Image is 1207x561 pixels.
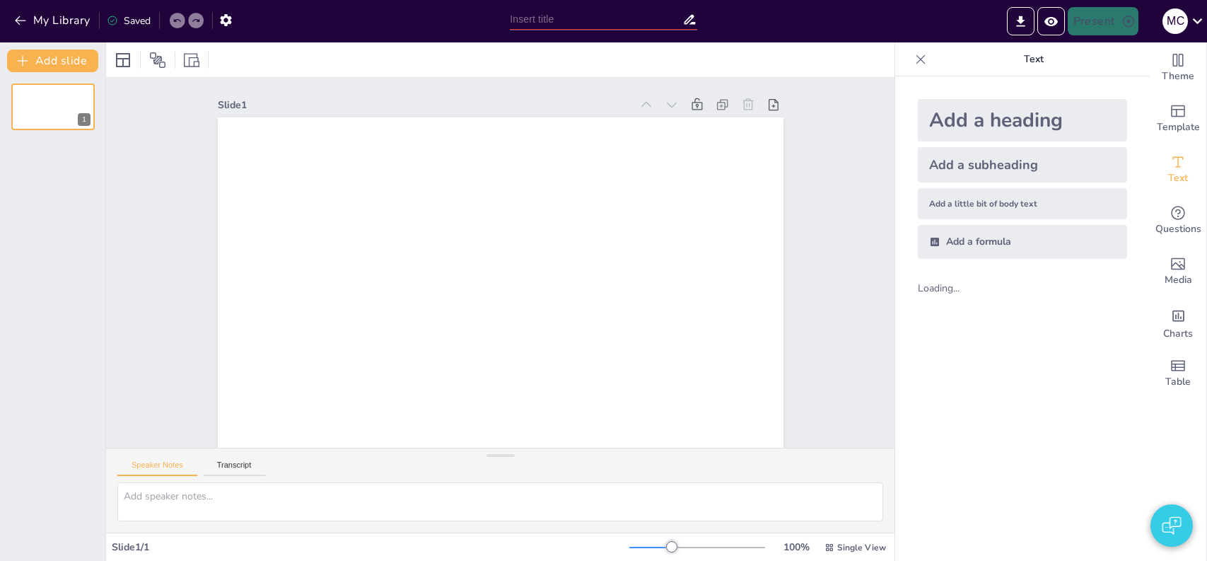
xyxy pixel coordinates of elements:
[1037,7,1065,35] button: Preview Presentation
[1165,272,1192,288] span: Media
[1155,221,1201,237] span: Questions
[779,540,813,554] div: 100 %
[1150,93,1206,144] div: Add ready made slides
[203,461,266,476] button: Transcript
[112,49,134,71] div: Layout
[1163,326,1193,342] span: Charts
[11,9,96,32] button: My Library
[1150,195,1206,246] div: Get real-time input from your audience
[1168,170,1188,186] span: Text
[7,50,98,72] button: Add slide
[1068,7,1138,35] button: Present
[1150,348,1206,399] div: Add a table
[117,461,197,476] button: Speaker Notes
[78,113,91,126] div: 1
[918,225,1127,259] div: Add a formula
[1150,144,1206,195] div: Add text boxes
[149,52,166,69] span: Position
[918,99,1127,141] div: Add a heading
[1150,42,1206,93] div: Change the overall theme
[181,49,202,71] div: Resize presentation
[107,14,151,28] div: Saved
[1150,246,1206,297] div: Add images, graphics, shapes or video
[918,147,1127,183] div: Add a subheading
[510,9,682,30] input: Insert title
[1150,297,1206,348] div: Add charts and graphs
[932,42,1136,76] p: Text
[918,282,984,295] div: Loading...
[218,98,631,112] div: Slide 1
[1162,7,1188,35] button: M C
[1157,120,1200,135] span: Template
[112,540,629,554] div: Slide 1 / 1
[918,188,1127,219] div: Add a little bit of body text
[1162,69,1194,84] span: Theme
[1007,7,1034,35] button: Export to PowerPoint
[11,83,95,130] div: 1
[1162,8,1188,34] div: M C
[837,542,886,553] span: Single View
[1165,374,1191,390] span: Table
